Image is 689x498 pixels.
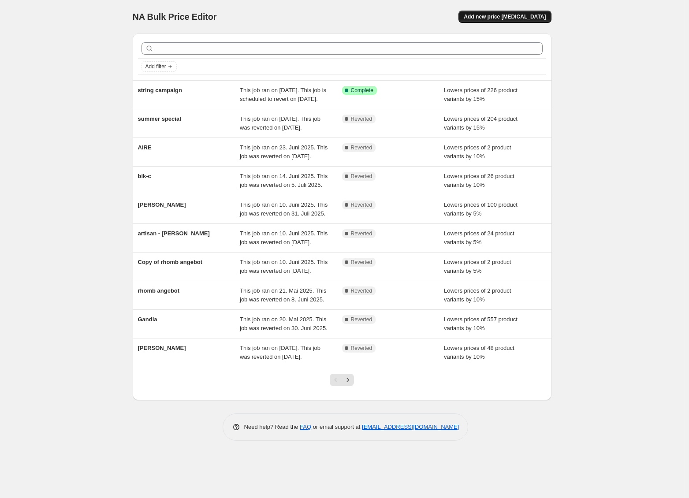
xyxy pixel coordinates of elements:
[240,230,328,245] span: This job ran on 10. Juni 2025. This job was reverted on [DATE].
[138,87,182,93] span: string campaign
[342,374,354,386] button: Next
[444,230,514,245] span: Lowers prices of 24 product variants by 5%
[138,173,151,179] span: bik-c
[444,87,518,102] span: Lowers prices of 226 product variants by 15%
[240,316,328,331] span: This job ran on 20. Mai 2025. This job was reverted on 30. Juni 2025.
[244,424,300,430] span: Need help? Read the
[300,424,311,430] a: FAQ
[464,13,546,20] span: Add new price [MEDICAL_DATA]
[351,87,373,94] span: Complete
[138,144,152,151] span: AIRE
[240,144,328,160] span: This job ran on 23. Juni 2025. This job was reverted on [DATE].
[240,87,326,102] span: This job ran on [DATE]. This job is scheduled to revert on [DATE].
[240,201,328,217] span: This job ran on 10. Juni 2025. This job was reverted on 31. Juli 2025.
[145,63,166,70] span: Add filter
[240,287,326,303] span: This job ran on 21. Mai 2025. This job was reverted on 8. Juni 2025.
[240,115,320,131] span: This job ran on [DATE]. This job was reverted on [DATE].
[138,316,157,323] span: Gandia
[133,12,217,22] span: NA Bulk Price Editor
[138,345,186,351] span: [PERSON_NAME]
[351,259,372,266] span: Reverted
[351,201,372,208] span: Reverted
[351,144,372,151] span: Reverted
[444,259,511,274] span: Lowers prices of 2 product variants by 5%
[444,173,514,188] span: Lowers prices of 26 product variants by 10%
[444,201,518,217] span: Lowers prices of 100 product variants by 5%
[311,424,362,430] span: or email support at
[138,230,210,237] span: artisan - [PERSON_NAME]
[351,345,372,352] span: Reverted
[138,287,180,294] span: rhomb angebot
[240,259,328,274] span: This job ran on 10. Juni 2025. This job was reverted on [DATE].
[351,173,372,180] span: Reverted
[444,316,518,331] span: Lowers prices of 557 product variants by 10%
[444,287,511,303] span: Lowers prices of 2 product variants by 10%
[351,230,372,237] span: Reverted
[351,287,372,294] span: Reverted
[351,115,372,123] span: Reverted
[444,144,511,160] span: Lowers prices of 2 product variants by 10%
[362,424,459,430] a: [EMAIL_ADDRESS][DOMAIN_NAME]
[138,259,203,265] span: Copy of rhomb angebot
[240,345,320,360] span: This job ran on [DATE]. This job was reverted on [DATE].
[444,345,514,360] span: Lowers prices of 48 product variants by 10%
[138,201,186,208] span: [PERSON_NAME]
[240,173,328,188] span: This job ran on 14. Juni 2025. This job was reverted on 5. Juli 2025.
[138,115,181,122] span: summer special
[330,374,354,386] nav: Pagination
[351,316,372,323] span: Reverted
[142,61,177,72] button: Add filter
[444,115,518,131] span: Lowers prices of 204 product variants by 15%
[458,11,551,23] button: Add new price [MEDICAL_DATA]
